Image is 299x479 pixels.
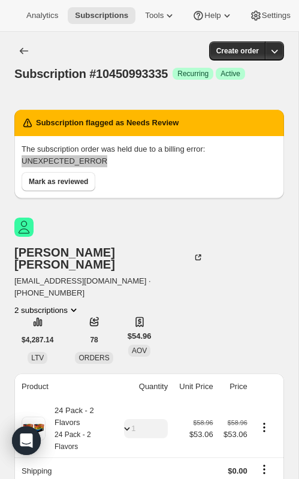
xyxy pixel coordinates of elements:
[22,172,95,191] button: Mark as reviewed
[55,430,91,451] small: 24 Pack - 2 Flavors
[29,177,88,186] span: Mark as reviewed
[221,69,240,79] span: Active
[216,46,259,56] span: Create order
[22,417,46,441] img: product img
[78,354,109,362] span: ORDERS
[90,335,98,345] span: 78
[36,117,179,129] h2: Subscription flagged as Needs Review
[12,426,41,455] div: Open Intercom Messenger
[138,7,183,24] button: Tools
[83,330,105,350] button: 78
[14,304,80,316] button: Product actions
[194,419,213,426] small: $58.96
[189,429,213,441] span: $53.06
[132,347,147,355] span: AOV
[128,330,152,342] span: $54.96
[228,419,247,426] small: $58.96
[22,335,53,345] span: $4,287.14
[26,11,58,20] span: Analytics
[75,11,128,20] span: Subscriptions
[255,463,274,476] button: Shipping actions
[14,218,34,237] span: Gina Turley
[185,7,240,24] button: Help
[228,466,247,475] span: $0.00
[209,41,266,61] button: Create order
[217,373,251,400] th: Price
[171,373,216,400] th: Unit Price
[31,354,44,362] span: LTV
[177,69,209,79] span: Recurring
[14,373,115,400] th: Product
[262,11,291,20] span: Settings
[115,373,171,400] th: Quantity
[204,11,221,20] span: Help
[14,246,203,270] div: [PERSON_NAME] [PERSON_NAME]
[14,330,61,350] button: $4,287.14
[19,7,65,24] button: Analytics
[14,275,203,299] span: [EMAIL_ADDRESS][DOMAIN_NAME] · [PHONE_NUMBER]
[221,429,247,441] span: $53.06
[68,7,135,24] button: Subscriptions
[14,41,34,61] button: Subscriptions
[145,11,164,20] span: Tools
[243,7,298,24] button: Settings
[46,405,111,453] div: 24 Pack - 2 Flavors
[22,143,277,167] p: The subscription order was held due to a billing error: UNEXPECTED_ERROR
[255,421,274,434] button: Product actions
[14,67,168,80] span: Subscription #10450993335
